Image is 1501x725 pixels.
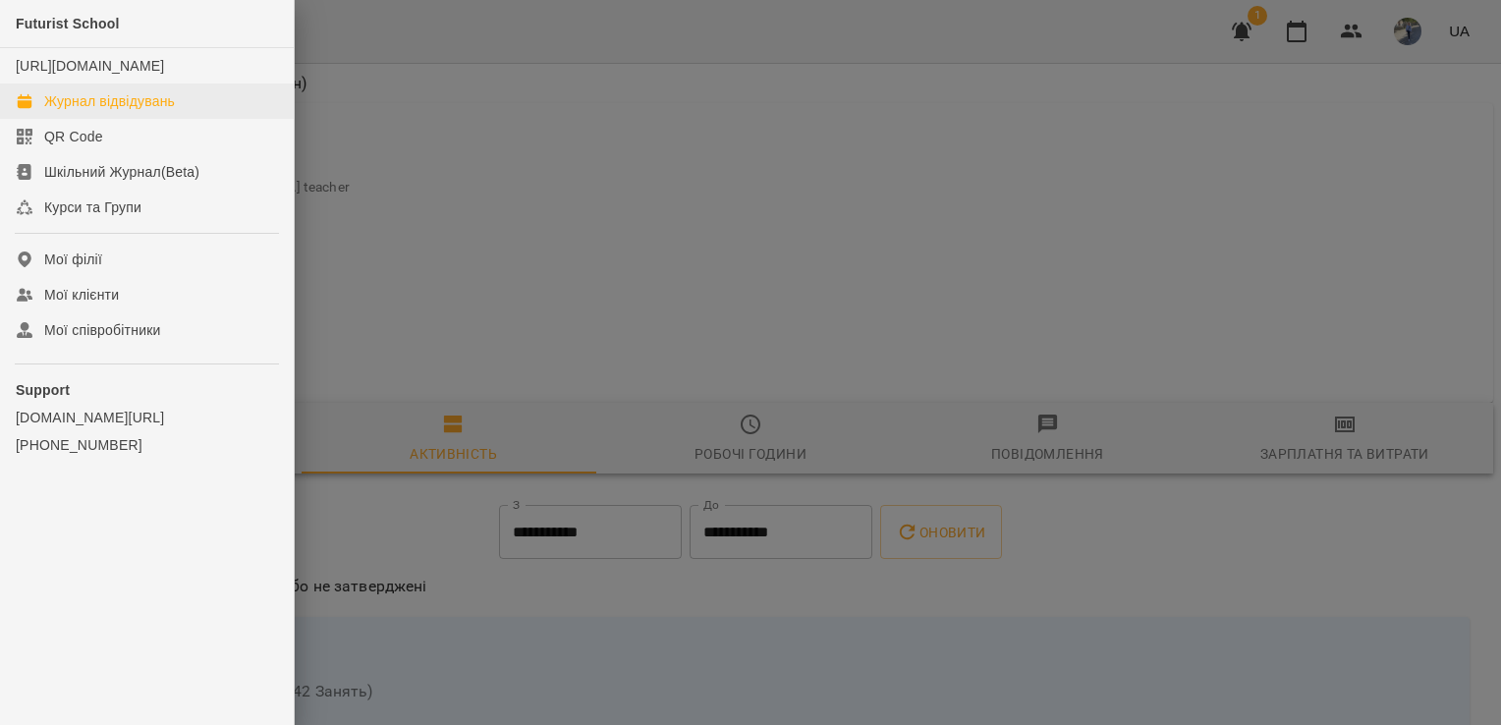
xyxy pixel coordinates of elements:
[44,162,199,182] div: Шкільний Журнал(Beta)
[44,91,175,111] div: Журнал відвідувань
[44,127,103,146] div: QR Code
[44,250,102,269] div: Мої філії
[44,285,119,305] div: Мої клієнти
[44,320,161,340] div: Мої співробітники
[16,380,278,400] p: Support
[16,16,120,31] span: Futurist School
[16,408,278,427] a: [DOMAIN_NAME][URL]
[16,435,278,455] a: [PHONE_NUMBER]
[44,197,141,217] div: Курси та Групи
[16,58,164,74] a: [URL][DOMAIN_NAME]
